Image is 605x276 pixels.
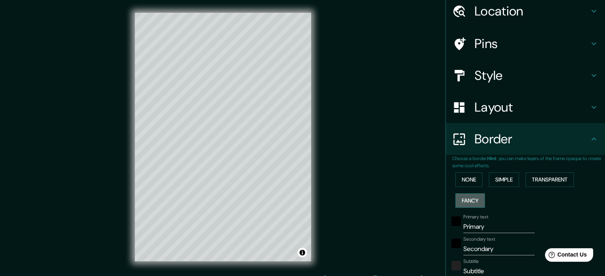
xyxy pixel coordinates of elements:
[475,131,589,147] h4: Border
[487,155,496,162] b: Hint
[451,216,461,226] button: black
[455,172,482,187] button: None
[475,3,589,19] h4: Location
[446,60,605,91] div: Style
[489,172,519,187] button: Simple
[451,261,461,270] button: color-222222
[446,28,605,60] div: Pins
[525,172,574,187] button: Transparent
[463,236,495,243] label: Secondary text
[463,258,479,265] label: Subtitle
[446,123,605,155] div: Border
[452,155,605,169] p: Choose a border. : you can make layers of the frame opaque to create some cool effects.
[475,99,589,115] h4: Layout
[455,193,485,208] button: Fancy
[534,245,596,267] iframe: Help widget launcher
[475,36,589,52] h4: Pins
[475,68,589,83] h4: Style
[446,91,605,123] div: Layout
[451,239,461,248] button: black
[298,248,307,257] button: Toggle attribution
[463,214,488,220] label: Primary text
